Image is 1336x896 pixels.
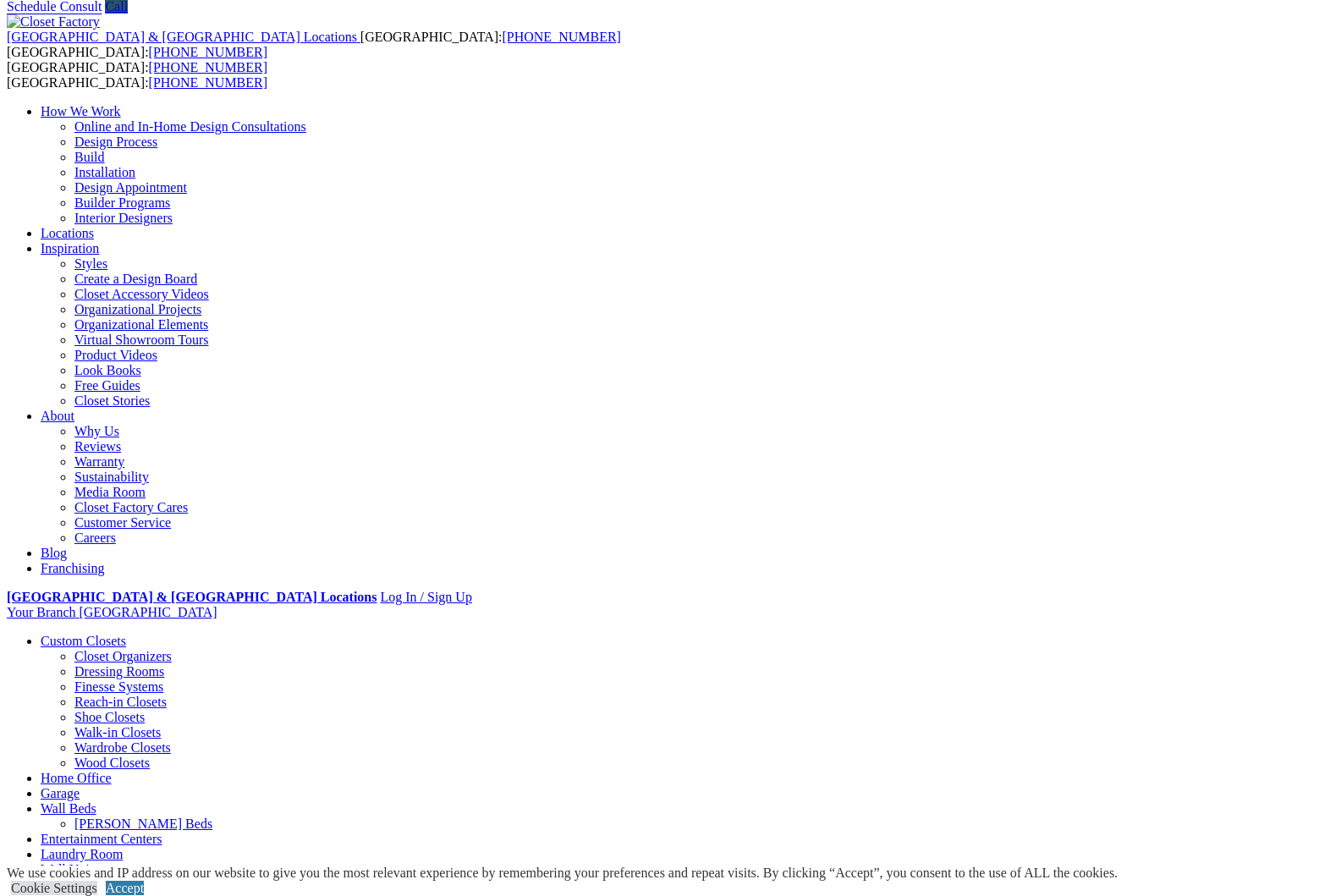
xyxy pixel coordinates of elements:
[74,515,171,530] a: Customer Service
[7,30,357,44] span: [GEOGRAPHIC_DATA] & [GEOGRAPHIC_DATA] Locations
[7,30,360,44] a: [GEOGRAPHIC_DATA] & [GEOGRAPHIC_DATA] Locations
[74,165,135,179] a: Installation
[74,256,107,271] a: Styles
[74,378,140,393] a: Free Guides
[74,725,161,739] a: Walk-in Closets
[74,816,212,831] a: [PERSON_NAME] Beds
[74,695,167,709] a: Reach-in Closets
[7,14,100,30] img: Closet Factory
[41,801,96,816] a: Wall Beds
[74,530,116,545] a: Careers
[41,409,74,423] a: About
[74,333,209,347] a: Virtual Showroom Tours
[74,664,164,679] a: Dressing Rooms
[74,756,150,770] a: Wood Closets
[74,211,173,225] a: Interior Designers
[74,439,121,453] a: Reviews
[41,771,112,785] a: Home Office
[74,470,149,484] a: Sustainability
[41,104,121,118] a: How We Work
[149,75,267,90] a: [PHONE_NUMBER]
[74,287,209,301] a: Closet Accessory Videos
[74,454,124,469] a: Warranty
[380,590,471,604] a: Log In / Sign Up
[149,60,267,74] a: [PHONE_NUMBER]
[74,302,201,316] a: Organizational Projects
[74,272,197,286] a: Create a Design Board
[41,634,126,648] a: Custom Closets
[7,590,377,604] a: [GEOGRAPHIC_DATA] & [GEOGRAPHIC_DATA] Locations
[7,30,621,59] span: [GEOGRAPHIC_DATA]: [GEOGRAPHIC_DATA]:
[74,710,145,724] a: Shoe Closets
[74,317,208,332] a: Organizational Elements
[74,679,163,694] a: Finesse Systems
[41,561,105,575] a: Franchising
[11,881,97,895] a: Cookie Settings
[106,881,144,895] a: Accept
[41,546,67,560] a: Blog
[74,740,171,755] a: Wardrobe Closets
[74,195,170,210] a: Builder Programs
[74,363,141,377] a: Look Books
[7,605,75,619] span: Your Branch
[74,500,188,514] a: Closet Factory Cares
[79,605,217,619] span: [GEOGRAPHIC_DATA]
[74,393,150,408] a: Closet Stories
[41,862,98,877] a: Wall Units
[41,847,123,861] a: Laundry Room
[7,60,267,90] span: [GEOGRAPHIC_DATA]: [GEOGRAPHIC_DATA]:
[74,150,105,164] a: Build
[74,424,119,438] a: Why Us
[41,786,80,800] a: Garage
[502,30,620,44] a: [PHONE_NUMBER]
[7,866,1118,881] div: We use cookies and IP address on our website to give you the most relevant experience by remember...
[74,485,146,499] a: Media Room
[149,45,267,59] a: [PHONE_NUMBER]
[41,241,99,256] a: Inspiration
[41,832,162,846] a: Entertainment Centers
[74,180,187,195] a: Design Appointment
[74,649,172,663] a: Closet Organizers
[41,226,94,240] a: Locations
[74,348,157,362] a: Product Videos
[74,119,306,134] a: Online and In-Home Design Consultations
[7,605,217,619] a: Your Branch [GEOGRAPHIC_DATA]
[74,135,157,149] a: Design Process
